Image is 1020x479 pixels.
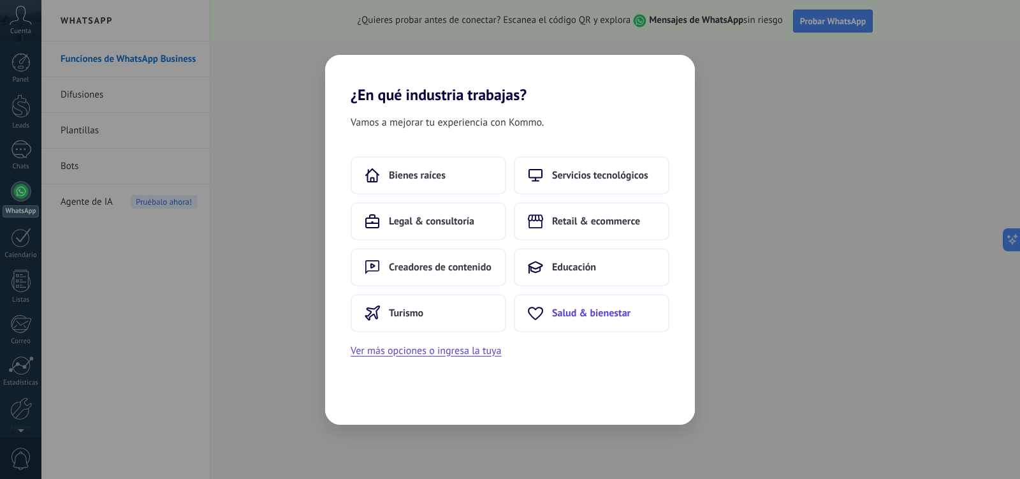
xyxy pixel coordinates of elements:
h2: ¿En qué industria trabajas? [325,55,695,104]
button: Bienes raíces [351,156,506,195]
span: Salud & bienestar [552,307,630,320]
button: Legal & consultoría [351,202,506,240]
button: Retail & ecommerce [514,202,669,240]
button: Turismo [351,294,506,332]
span: Educación [552,261,596,274]
span: Vamos a mejorar tu experiencia con Kommo. [351,114,544,131]
span: Creadores de contenido [389,261,492,274]
span: Servicios tecnológicos [552,169,648,182]
span: Bienes raíces [389,169,446,182]
button: Creadores de contenido [351,248,506,286]
span: Turismo [389,307,423,320]
button: Ver más opciones o ingresa la tuya [351,343,501,359]
button: Servicios tecnológicos [514,156,669,195]
span: Retail & ecommerce [552,215,640,228]
span: Legal & consultoría [389,215,474,228]
button: Educación [514,248,669,286]
button: Salud & bienestar [514,294,669,332]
